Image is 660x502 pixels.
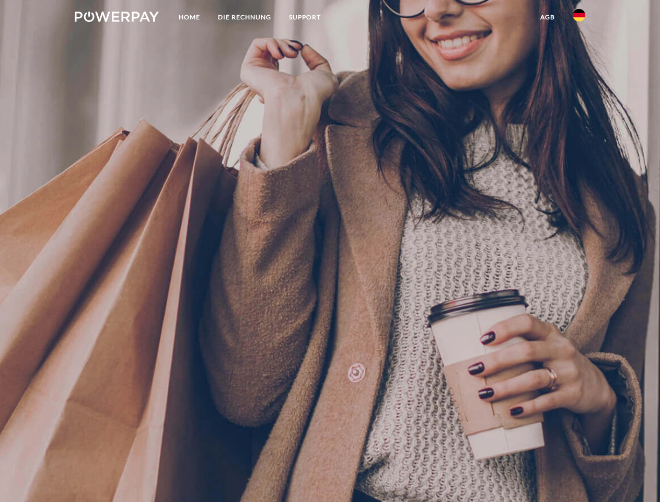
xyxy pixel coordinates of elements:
[531,8,564,27] a: agb
[573,9,585,21] img: de
[209,8,280,27] a: DIE RECHNUNG
[75,12,159,22] img: logo-powerpay-white.svg
[280,8,330,27] a: SUPPORT
[170,8,209,27] a: Home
